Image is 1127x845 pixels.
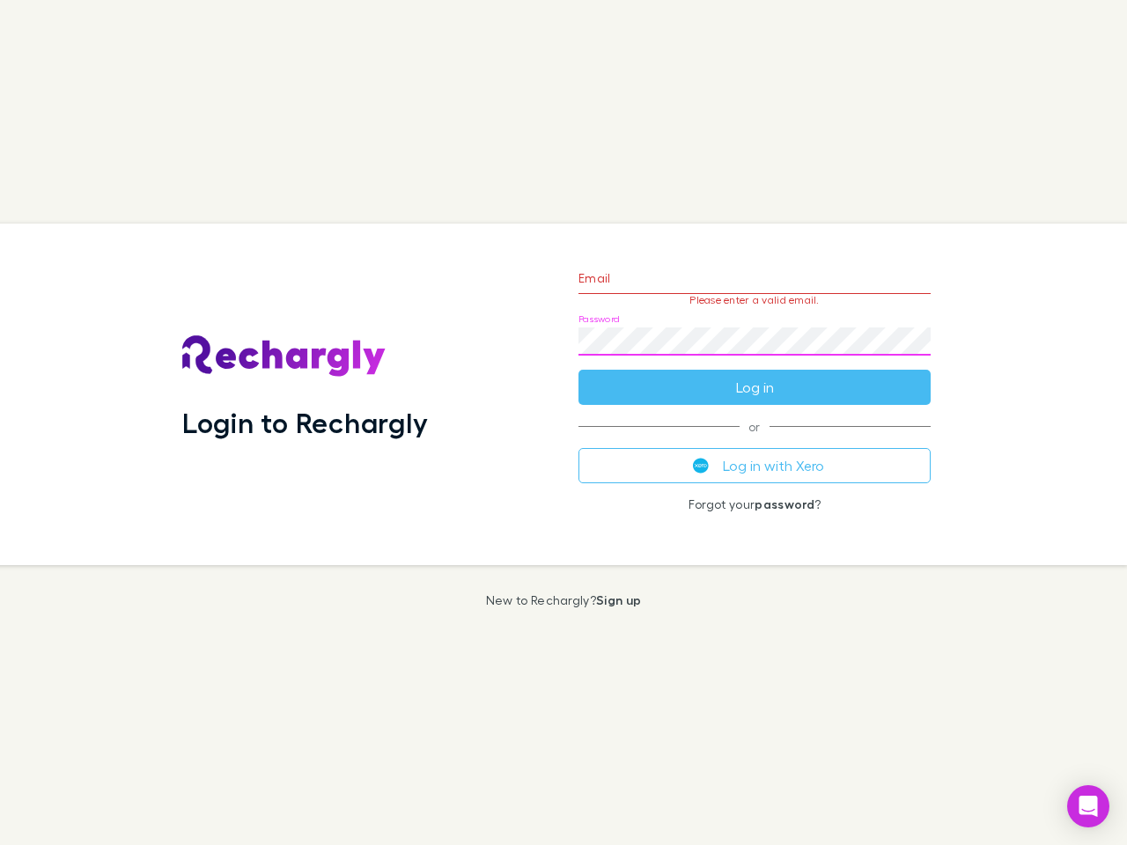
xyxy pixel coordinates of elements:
[486,593,642,607] p: New to Rechargly?
[578,448,931,483] button: Log in with Xero
[1067,785,1109,827] div: Open Intercom Messenger
[578,497,931,511] p: Forgot your ?
[578,312,620,326] label: Password
[182,335,387,378] img: Rechargly's Logo
[182,406,428,439] h1: Login to Rechargly
[693,458,709,474] img: Xero's logo
[596,592,641,607] a: Sign up
[755,496,814,511] a: password
[578,426,931,427] span: or
[578,370,931,405] button: Log in
[578,294,931,306] p: Please enter a valid email.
